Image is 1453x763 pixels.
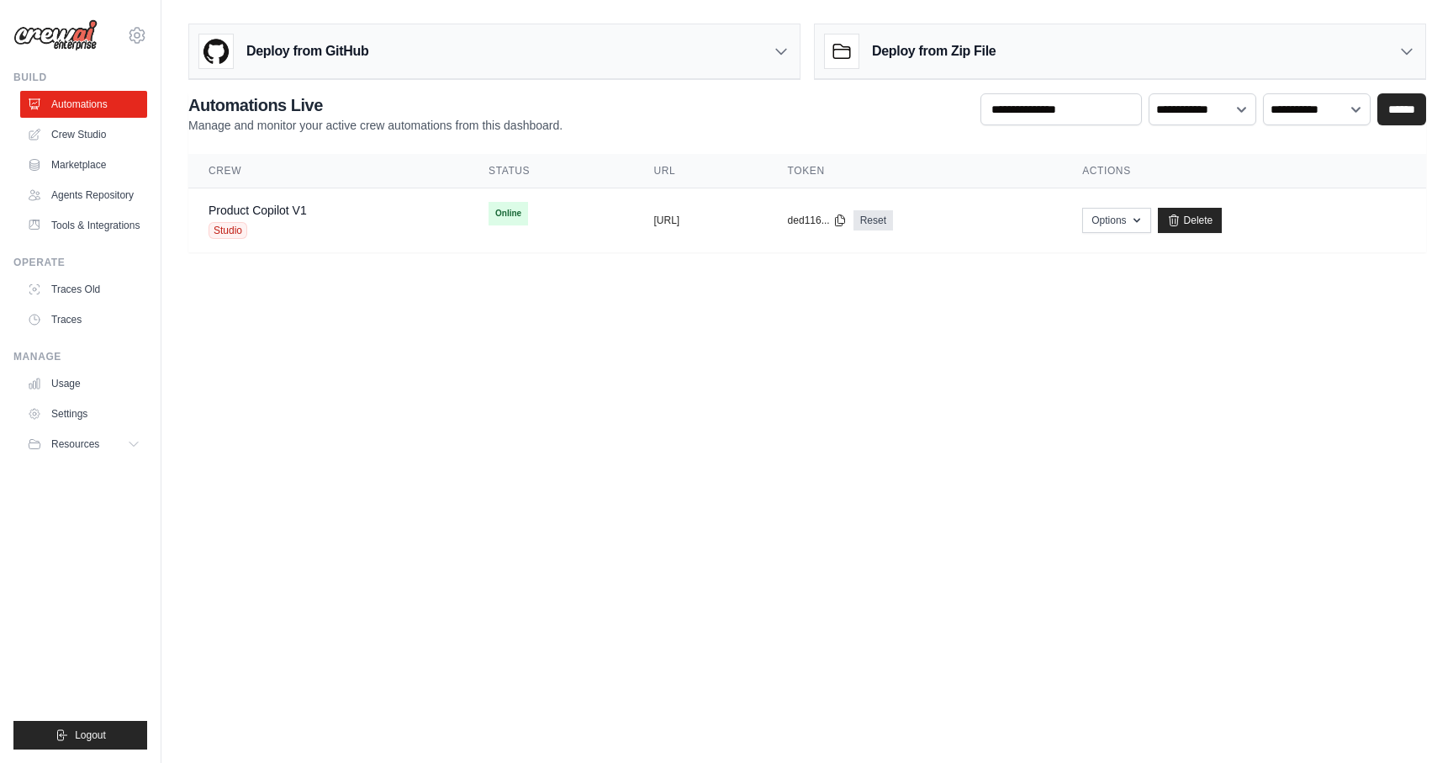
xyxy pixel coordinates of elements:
a: Agents Repository [20,182,147,209]
a: Delete [1158,208,1223,233]
span: Resources [51,437,99,451]
a: Crew Studio [20,121,147,148]
span: Online [489,202,528,225]
div: Build [13,71,147,84]
span: Studio [209,222,247,239]
img: Logo [13,19,98,51]
a: Product Copilot V1 [209,204,307,217]
a: Automations [20,91,147,118]
h2: Automations Live [188,93,563,117]
h3: Deploy from Zip File [872,41,996,61]
span: Logout [75,729,106,742]
a: Traces Old [20,276,147,303]
th: Token [768,154,1063,188]
a: Reset [853,210,893,230]
th: Status [468,154,633,188]
img: GitHub Logo [199,34,233,68]
a: Marketplace [20,151,147,178]
button: ded116... [788,214,847,227]
th: URL [634,154,768,188]
h3: Deploy from GitHub [246,41,368,61]
button: Options [1082,208,1150,233]
button: Resources [20,431,147,458]
a: Tools & Integrations [20,212,147,239]
p: Manage and monitor your active crew automations from this dashboard. [188,117,563,134]
a: Usage [20,370,147,397]
a: Traces [20,306,147,333]
th: Actions [1062,154,1426,188]
button: Logout [13,721,147,750]
th: Crew [188,154,468,188]
div: Manage [13,350,147,363]
div: Operate [13,256,147,269]
a: Settings [20,400,147,427]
